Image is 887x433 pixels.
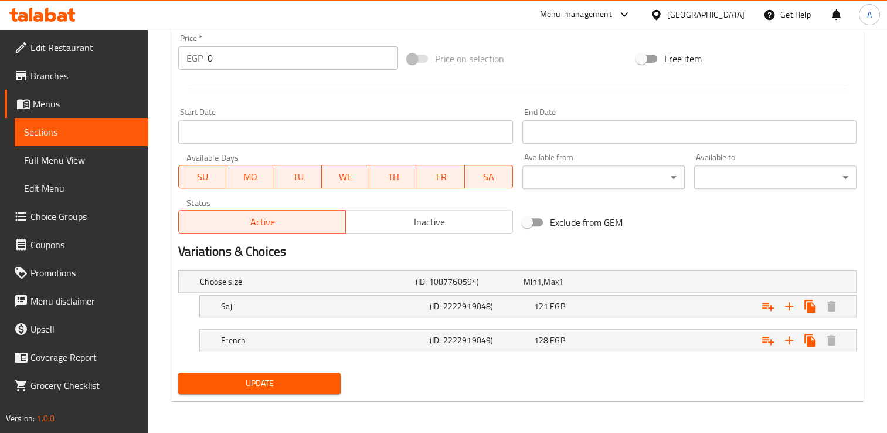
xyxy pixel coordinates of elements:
[757,296,779,317] button: Add choice group
[5,259,148,287] a: Promotions
[867,8,872,21] span: A
[183,214,341,231] span: Active
[15,146,148,174] a: Full Menu View
[524,274,537,289] span: Min
[5,33,148,62] a: Edit Restaurant
[540,8,612,22] div: Menu-management
[5,62,148,90] a: Branches
[178,165,226,188] button: SU
[178,373,341,394] button: Update
[757,330,779,351] button: Add choice group
[417,165,465,188] button: FR
[821,296,842,317] button: Delete Saj
[178,210,346,234] button: Active
[559,274,563,289] span: 1
[550,299,565,314] span: EGP
[208,46,398,70] input: Please enter price
[5,343,148,371] a: Coverage Report
[534,299,548,314] span: 121
[274,165,322,188] button: TU
[416,276,519,287] h5: (ID: 1087760594)
[430,334,529,346] h5: (ID: 2222919049)
[186,51,203,65] p: EGP
[24,153,139,167] span: Full Menu View
[5,287,148,315] a: Menu disclaimer
[188,376,331,391] span: Update
[327,168,365,185] span: WE
[322,165,369,188] button: WE
[550,333,565,348] span: EGP
[30,322,139,336] span: Upsell
[537,274,542,289] span: 1
[345,210,513,234] button: Inactive
[694,165,857,189] div: ​
[821,330,842,351] button: Delete French
[664,52,702,66] span: Free item
[550,215,623,229] span: Exclude from GEM
[430,300,529,312] h5: (ID: 2222919048)
[524,276,627,287] div: ,
[183,168,222,185] span: SU
[5,231,148,259] a: Coupons
[5,315,148,343] a: Upsell
[534,333,548,348] span: 128
[30,40,139,55] span: Edit Restaurant
[522,165,685,189] div: ​
[30,69,139,83] span: Branches
[374,168,412,185] span: TH
[435,52,504,66] span: Price on selection
[369,165,417,188] button: TH
[24,125,139,139] span: Sections
[30,350,139,364] span: Coverage Report
[15,174,148,202] a: Edit Menu
[33,97,139,111] span: Menus
[200,276,411,287] h5: Choose size
[200,330,856,351] div: Expand
[667,8,745,21] div: [GEOGRAPHIC_DATA]
[36,411,55,426] span: 1.0.0
[24,181,139,195] span: Edit Menu
[422,168,460,185] span: FR
[800,330,821,351] button: Clone new choice
[279,168,317,185] span: TU
[800,296,821,317] button: Clone new choice
[5,371,148,400] a: Grocery Checklist
[30,209,139,224] span: Choice Groups
[30,266,139,280] span: Promotions
[30,378,139,393] span: Grocery Checklist
[5,90,148,118] a: Menus
[221,300,425,312] h5: Saj
[543,274,558,289] span: Max
[779,296,800,317] button: Add new choice
[465,165,512,188] button: SA
[6,411,35,426] span: Version:
[226,165,274,188] button: MO
[179,271,856,292] div: Expand
[779,330,800,351] button: Add new choice
[30,238,139,252] span: Coupons
[351,214,508,231] span: Inactive
[470,168,508,185] span: SA
[178,243,857,261] h2: Variations & Choices
[15,118,148,146] a: Sections
[200,296,856,317] div: Expand
[231,168,269,185] span: MO
[30,294,139,308] span: Menu disclaimer
[221,334,425,346] h5: French
[5,202,148,231] a: Choice Groups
